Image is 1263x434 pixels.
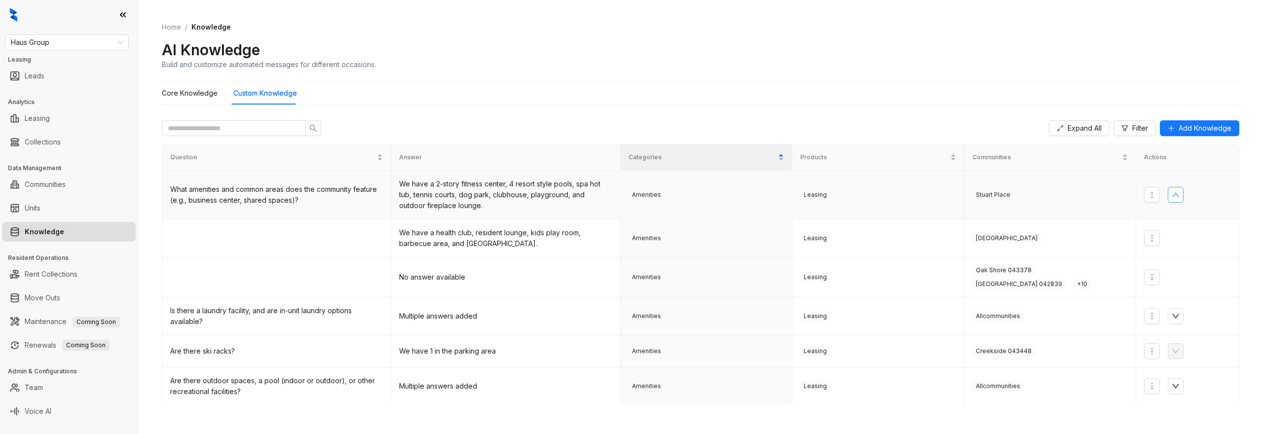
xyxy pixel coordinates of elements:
[2,378,136,398] li: Team
[1148,312,1156,320] span: more
[25,401,51,421] a: Voice AI
[233,88,297,99] div: Custom Knowledge
[1114,120,1156,136] button: Filter
[1074,279,1091,289] span: + 10
[25,198,40,218] a: Units
[162,145,391,171] th: Question
[11,35,123,50] span: Haus Group
[309,124,317,132] span: search
[8,55,138,64] h3: Leasing
[800,346,830,356] span: Leasing
[972,233,1041,243] span: [GEOGRAPHIC_DATA]
[972,190,1014,200] span: Stuart Place
[191,23,231,31] span: Knowledge
[800,311,830,321] span: Leasing
[2,66,136,86] li: Leads
[629,233,665,243] span: Amenities
[1148,382,1156,390] span: more
[1172,312,1180,320] span: down
[25,378,43,398] a: Team
[1172,382,1180,390] span: down
[2,288,136,308] li: Move Outs
[1068,123,1102,134] span: Expand All
[972,265,1035,275] span: Oak Shore 043378
[800,381,830,391] span: Leasing
[391,297,620,335] td: Multiple answers added
[391,145,620,171] th: Answer
[391,257,620,297] td: No answer available
[391,335,620,367] td: We have 1 in the parking area
[162,88,218,99] div: Core Knowledge
[2,132,136,152] li: Collections
[972,279,1066,289] span: [GEOGRAPHIC_DATA] 042839
[792,145,964,171] th: Products
[972,311,1024,321] span: All communities
[1168,125,1175,132] span: plus
[1136,145,1239,171] th: Actions
[800,153,948,162] span: Products
[2,175,136,194] li: Communities
[629,272,665,282] span: Amenities
[25,108,50,128] a: Leasing
[629,190,665,200] span: Amenities
[162,40,260,59] h2: AI Knowledge
[1179,123,1231,134] span: Add Knowledge
[629,153,776,162] span: Categories
[629,381,665,391] span: Amenities
[8,253,138,262] h3: Resident Operations
[1172,191,1180,199] span: up
[800,233,830,243] span: Leasing
[800,190,830,200] span: Leasing
[25,175,66,194] a: Communities
[25,335,110,355] a: RenewalsComing Soon
[2,335,136,355] li: Renewals
[25,66,44,86] a: Leads
[391,219,620,257] td: We have a health club, resident lounge, kids play room, barbecue area, and [GEOGRAPHIC_DATA].
[10,8,17,22] img: logo
[160,22,183,33] a: Home
[629,346,665,356] span: Amenities
[1148,347,1156,355] span: more
[972,346,1035,356] span: Creekside 043448
[2,198,136,218] li: Units
[2,312,136,331] li: Maintenance
[2,108,136,128] li: Leasing
[965,145,1136,171] th: Communities
[73,317,120,327] span: Coming Soon
[170,305,383,327] div: Is there a laundry facility, and are in-unit laundry options available?
[162,59,376,70] div: Build and customize automated messages for different occasions.
[8,98,138,107] h3: Analytics
[8,164,138,173] h3: Data Management
[25,132,61,152] a: Collections
[800,272,830,282] span: Leasing
[972,153,1120,162] span: Communities
[1132,123,1148,134] span: Filter
[391,367,620,405] td: Multiple answers added
[1160,120,1239,136] button: Add Knowledge
[25,264,77,284] a: Rent Collections
[62,340,110,351] span: Coming Soon
[2,222,136,242] li: Knowledge
[629,311,665,321] span: Amenities
[1057,125,1064,132] span: expand-alt
[170,375,383,397] div: Are there outdoor spaces, a pool (indoor or outdoor), or other recreational facilities?
[170,153,375,162] span: Question
[1148,273,1156,281] span: more
[170,346,383,357] div: Are there ski racks?
[170,184,383,206] div: What amenities and common areas does the community feature (e.g., business center, shared spaces)?
[972,381,1024,391] span: All communities
[1148,191,1156,199] span: more
[185,22,187,33] li: /
[2,264,136,284] li: Rent Collections
[1049,120,1110,136] button: Expand All
[25,288,60,308] a: Move Outs
[2,401,136,421] li: Voice AI
[25,222,64,242] a: Knowledge
[391,171,620,219] td: We have a 2-story fitness center, 4 resort style pools, spa hot tub, tennis courts, dog park, clu...
[1148,234,1156,242] span: more
[8,367,138,376] h3: Admin & Configurations
[1121,125,1128,132] span: filter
